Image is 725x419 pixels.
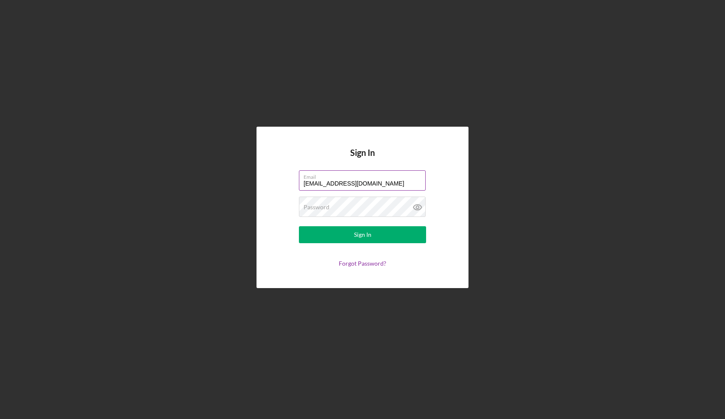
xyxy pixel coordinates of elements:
[350,148,375,170] h4: Sign In
[354,226,371,243] div: Sign In
[339,260,386,267] a: Forgot Password?
[304,204,329,211] label: Password
[299,226,426,243] button: Sign In
[304,171,426,180] label: Email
